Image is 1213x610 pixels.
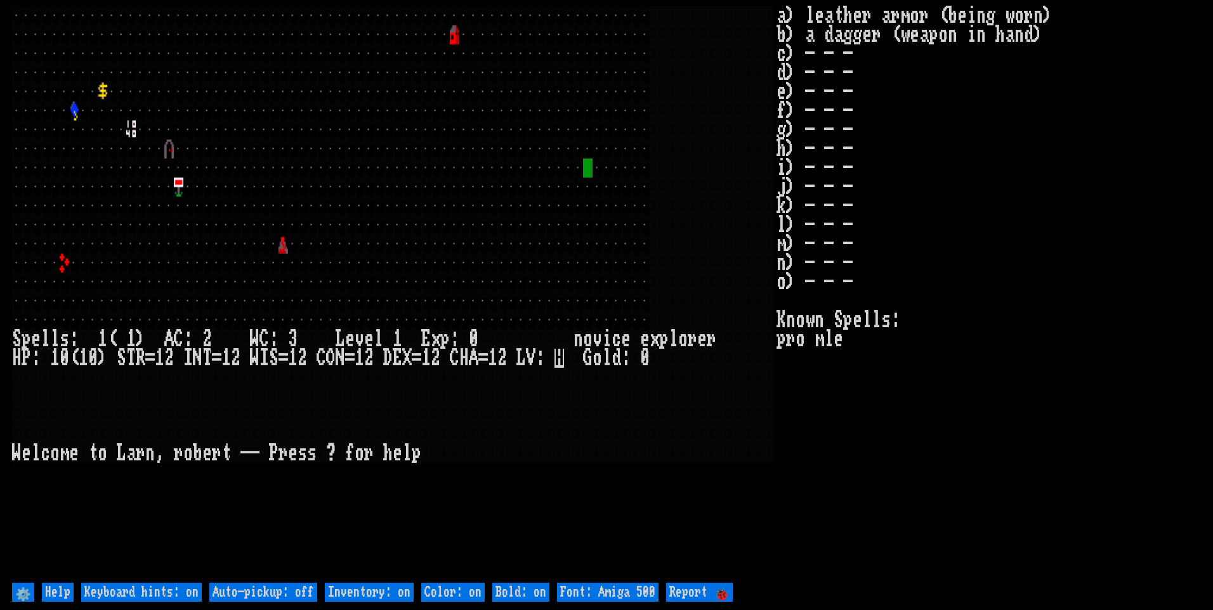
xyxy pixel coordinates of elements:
[88,349,98,368] div: 0
[612,349,621,368] div: d
[402,444,412,463] div: l
[336,349,345,368] div: N
[259,349,269,368] div: I
[345,444,355,463] div: f
[50,349,60,368] div: 1
[42,583,74,602] input: Help
[50,330,60,349] div: l
[50,444,60,463] div: o
[288,444,298,463] div: e
[60,349,69,368] div: 0
[41,330,50,349] div: l
[450,330,459,349] div: :
[307,444,317,463] div: s
[431,330,440,349] div: x
[364,349,374,368] div: 2
[345,330,355,349] div: e
[574,330,583,349] div: n
[193,444,202,463] div: b
[202,349,212,368] div: T
[117,444,126,463] div: L
[412,349,421,368] div: =
[126,444,136,463] div: a
[459,349,469,368] div: H
[469,330,478,349] div: 0
[412,444,421,463] div: p
[212,349,221,368] div: =
[269,330,279,349] div: :
[666,583,733,602] input: Report 🐞
[31,330,41,349] div: e
[402,349,412,368] div: X
[421,349,431,368] div: 1
[650,330,659,349] div: x
[612,330,621,349] div: c
[269,349,279,368] div: S
[393,444,402,463] div: e
[593,330,602,349] div: v
[164,330,174,349] div: A
[355,444,364,463] div: o
[336,330,345,349] div: L
[279,349,288,368] div: =
[640,349,650,368] div: 0
[174,330,183,349] div: C
[326,444,336,463] div: ?
[374,330,383,349] div: l
[440,330,450,349] div: p
[279,444,288,463] div: r
[145,444,155,463] div: n
[98,330,107,349] div: 1
[326,349,336,368] div: O
[136,444,145,463] div: r
[288,349,298,368] div: 1
[202,330,212,349] div: 2
[136,330,145,349] div: )
[22,330,31,349] div: p
[621,330,631,349] div: e
[621,349,631,368] div: :
[69,349,79,368] div: (
[516,349,526,368] div: L
[364,444,374,463] div: r
[12,583,34,602] input: ⚙️
[583,349,593,368] div: G
[707,330,716,349] div: r
[12,330,22,349] div: S
[640,330,650,349] div: e
[193,349,202,368] div: N
[183,330,193,349] div: :
[557,583,659,602] input: Font: Amiga 500
[221,349,231,368] div: 1
[98,349,107,368] div: )
[155,444,164,463] div: ,
[298,349,307,368] div: 2
[383,349,393,368] div: D
[41,444,50,463] div: c
[126,349,136,368] div: T
[317,349,326,368] div: C
[221,444,231,463] div: t
[69,444,79,463] div: e
[325,583,414,602] input: Inventory: on
[488,349,497,368] div: 1
[136,349,145,368] div: R
[117,349,126,368] div: S
[602,330,612,349] div: i
[478,349,488,368] div: =
[31,444,41,463] div: l
[355,349,364,368] div: 1
[22,349,31,368] div: P
[345,349,355,368] div: =
[535,349,545,368] div: :
[492,583,549,602] input: Bold: on
[697,330,707,349] div: e
[497,349,507,368] div: 2
[678,330,688,349] div: o
[593,349,602,368] div: o
[259,330,269,349] div: C
[164,349,174,368] div: 2
[250,330,259,349] div: W
[602,349,612,368] div: l
[81,583,202,602] input: Keyboard hints: on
